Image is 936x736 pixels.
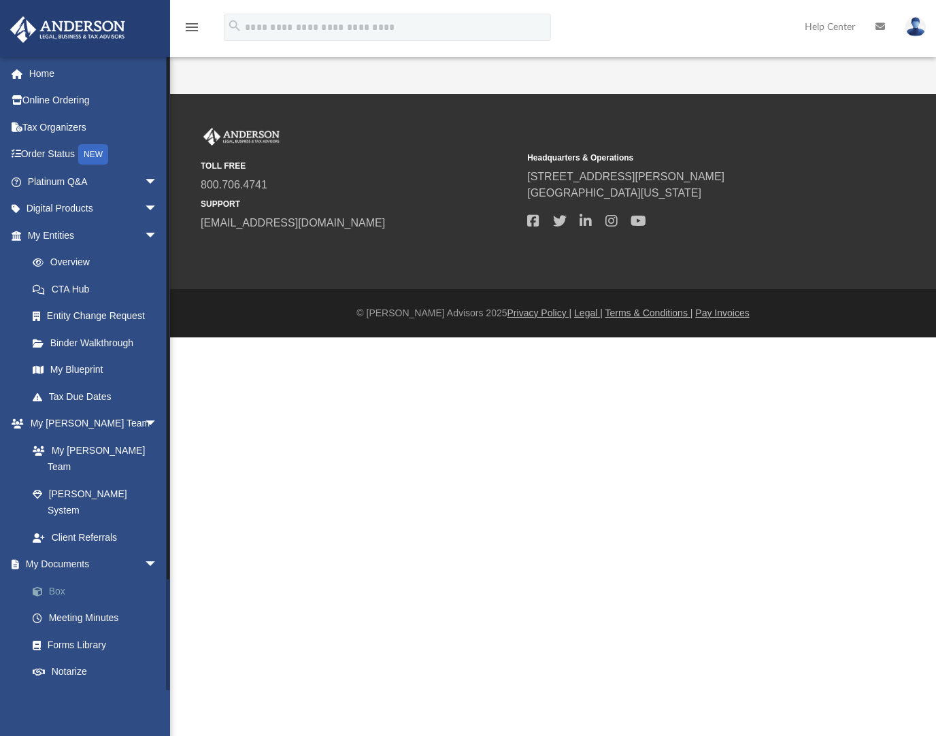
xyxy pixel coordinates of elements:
span: arrow_drop_down [144,195,171,223]
a: Home [10,60,178,87]
small: TOLL FREE [201,160,518,172]
div: NEW [78,144,108,165]
a: Pay Invoices [695,307,749,318]
a: Order StatusNEW [10,141,178,169]
span: arrow_drop_down [144,410,171,438]
img: Anderson Advisors Platinum Portal [201,128,282,146]
a: My [PERSON_NAME] Teamarrow_drop_down [10,410,171,437]
a: My [PERSON_NAME] Team [19,437,165,480]
a: Entity Change Request [19,303,178,330]
img: Anderson Advisors Platinum Portal [6,16,129,43]
a: [PERSON_NAME] System [19,480,171,524]
a: Online Learningarrow_drop_down [10,685,171,712]
a: Forms Library [19,631,171,658]
a: [EMAIL_ADDRESS][DOMAIN_NAME] [201,217,385,229]
a: Meeting Minutes [19,605,178,632]
a: Tax Organizers [10,114,178,141]
a: My Entitiesarrow_drop_down [10,222,178,249]
a: Tax Due Dates [19,383,178,410]
small: SUPPORT [201,198,518,210]
span: arrow_drop_down [144,168,171,196]
small: Headquarters & Operations [527,152,844,164]
a: Platinum Q&Aarrow_drop_down [10,168,178,195]
a: My Documentsarrow_drop_down [10,551,178,578]
a: Privacy Policy | [507,307,572,318]
a: 800.706.4741 [201,179,267,190]
span: arrow_drop_down [144,222,171,250]
a: CTA Hub [19,275,178,303]
a: Digital Productsarrow_drop_down [10,195,178,222]
a: Box [19,578,178,605]
a: [GEOGRAPHIC_DATA][US_STATE] [527,187,701,199]
a: Client Referrals [19,524,171,551]
a: Notarize [19,658,178,686]
a: My Blueprint [19,356,171,384]
a: [STREET_ADDRESS][PERSON_NAME] [527,171,724,182]
img: User Pic [905,17,926,37]
div: © [PERSON_NAME] Advisors 2025 [170,306,936,320]
a: Binder Walkthrough [19,329,178,356]
i: search [227,18,242,33]
a: Online Ordering [10,87,178,114]
a: Legal | [574,307,603,318]
span: arrow_drop_down [144,685,171,713]
span: arrow_drop_down [144,551,171,579]
i: menu [184,19,200,35]
a: Terms & Conditions | [605,307,693,318]
a: Overview [19,249,178,276]
a: menu [184,26,200,35]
